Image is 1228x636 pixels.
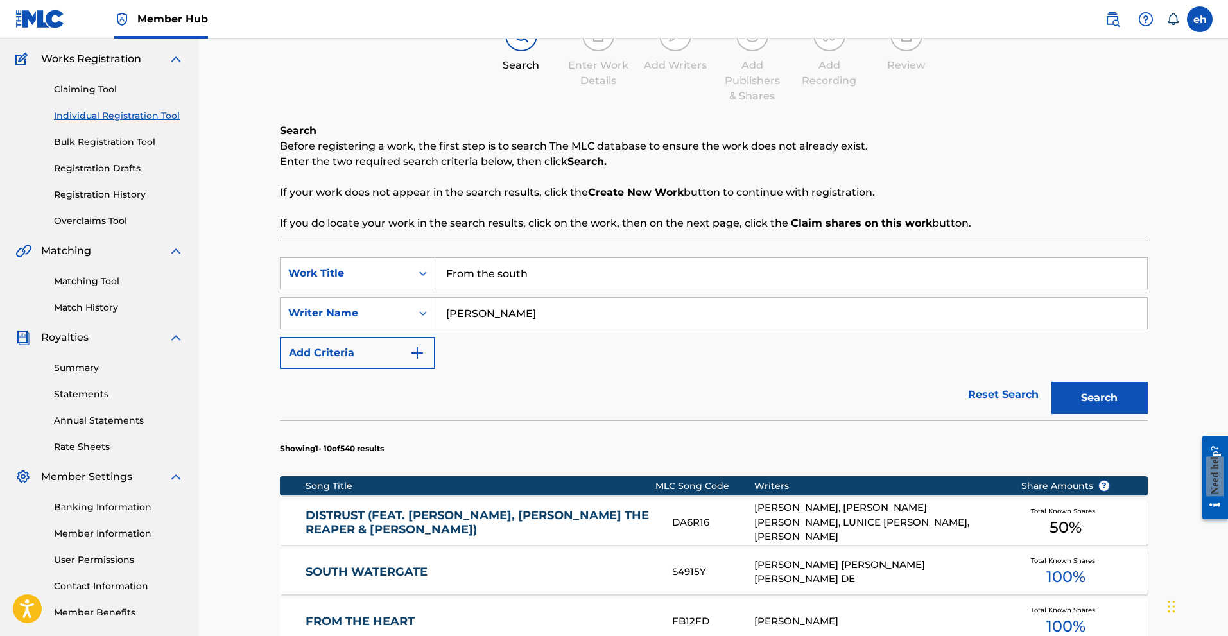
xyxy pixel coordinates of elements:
button: Search [1051,382,1148,414]
iframe: Chat Widget [1164,574,1228,636]
img: 9d2ae6d4665cec9f34b9.svg [410,345,425,361]
img: expand [168,243,184,259]
form: Search Form [280,257,1148,420]
a: Public Search [1100,6,1125,32]
div: Add Writers [643,58,707,73]
a: Matching Tool [54,275,184,288]
strong: Create New Work [588,186,684,198]
strong: Claim shares on this work [791,217,932,229]
img: help [1138,12,1154,27]
img: Matching [15,243,31,259]
a: Claiming Tool [54,83,184,96]
a: FROM THE HEART [306,614,655,629]
p: Before registering a work, the first step is to search The MLC database to ensure the work does n... [280,139,1148,154]
a: Banking Information [54,501,184,514]
div: Review [874,58,938,73]
strong: Search. [567,155,607,168]
div: [PERSON_NAME] [PERSON_NAME] [PERSON_NAME] DE [754,558,1001,587]
a: User Permissions [54,553,184,567]
div: Work Title [288,266,404,281]
img: MLC Logo [15,10,65,28]
a: Contact Information [54,580,184,593]
a: Rate Sheets [54,440,184,454]
a: Individual Registration Tool [54,109,184,123]
div: Search [489,58,553,73]
img: expand [168,469,184,485]
div: Notifications [1166,13,1179,26]
a: Registration History [54,188,184,202]
span: Total Known Shares [1031,506,1100,516]
a: Overclaims Tool [54,214,184,228]
div: Add Publishers & Shares [720,58,784,104]
span: 50 % [1050,516,1082,539]
p: If your work does not appear in the search results, click the button to continue with registration. [280,185,1148,200]
span: 100 % [1046,565,1085,589]
a: Reset Search [962,381,1045,409]
span: Member Hub [137,12,208,26]
img: Member Settings [15,469,31,485]
div: S4915Y [672,565,754,580]
p: Showing 1 - 10 of 540 results [280,443,384,454]
div: DA6R16 [672,515,754,530]
img: expand [168,51,184,67]
span: Share Amounts [1021,479,1110,493]
span: Matching [41,243,91,259]
div: FB12FD [672,614,754,629]
div: Drag [1168,587,1175,626]
a: DISTRUST (FEAT. [PERSON_NAME], [PERSON_NAME] THE REAPER & [PERSON_NAME]) [306,508,655,537]
a: Summary [54,361,184,375]
a: Registration Drafts [54,162,184,175]
img: expand [168,330,184,345]
div: [PERSON_NAME] [754,614,1001,629]
a: Annual Statements [54,414,184,427]
span: Royalties [41,330,89,345]
div: Writer Name [288,305,404,321]
a: Member Benefits [54,606,184,619]
button: Add Criteria [280,337,435,369]
b: Search [280,125,316,137]
div: Enter Work Details [566,58,630,89]
p: Enter the two required search criteria below, then click [280,154,1148,169]
span: Works Registration [41,51,141,67]
a: Bulk Registration Tool [54,135,184,149]
img: Works Registration [15,51,32,67]
a: SOUTH WATERGATE [306,565,655,580]
a: Statements [54,388,184,401]
div: Add Recording [797,58,861,89]
a: Member Information [54,527,184,540]
div: [PERSON_NAME], [PERSON_NAME] [PERSON_NAME], LUNICE [PERSON_NAME], [PERSON_NAME] [754,501,1001,544]
a: Match History [54,301,184,314]
div: Help [1133,6,1159,32]
span: Member Settings [41,469,132,485]
img: Top Rightsholder [114,12,130,27]
span: Total Known Shares [1031,605,1100,615]
div: Writers [754,479,1001,493]
p: If you do locate your work in the search results, click on the work, then on the next page, click... [280,216,1148,231]
iframe: Resource Center [1192,425,1228,529]
div: Song Title [306,479,655,493]
div: MLC Song Code [655,479,754,493]
span: ? [1099,481,1109,491]
img: search [1105,12,1120,27]
img: Royalties [15,330,31,345]
div: User Menu [1187,6,1213,32]
span: Total Known Shares [1031,556,1100,565]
